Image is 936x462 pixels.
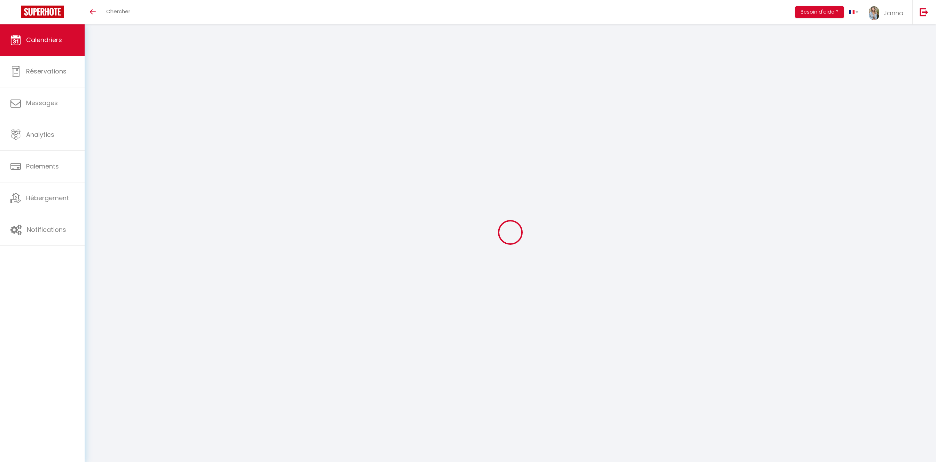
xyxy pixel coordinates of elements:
[26,99,58,107] span: Messages
[869,6,879,20] img: ...
[884,9,904,17] span: Janna
[106,8,130,15] span: Chercher
[26,194,69,202] span: Hébergement
[21,6,64,18] img: Super Booking
[26,162,59,171] span: Paiements
[26,130,54,139] span: Analytics
[26,36,62,44] span: Calendriers
[26,67,67,76] span: Réservations
[920,8,928,16] img: logout
[795,6,844,18] button: Besoin d'aide ?
[27,225,66,234] span: Notifications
